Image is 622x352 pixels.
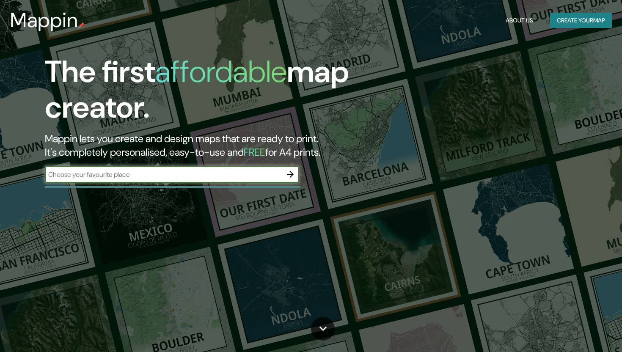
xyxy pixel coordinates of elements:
[78,22,85,29] img: mappin-pin
[155,52,287,91] h1: affordable
[45,54,356,132] h1: The first map creator.
[244,146,265,159] h5: FREE
[45,170,282,179] input: Choose your favourite place
[550,13,612,28] button: Create yourmap
[45,132,356,159] h2: Mappin lets you create and design maps that are ready to print. It's completely personalised, eas...
[502,13,537,28] button: About Us
[10,8,78,32] h3: Mappin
